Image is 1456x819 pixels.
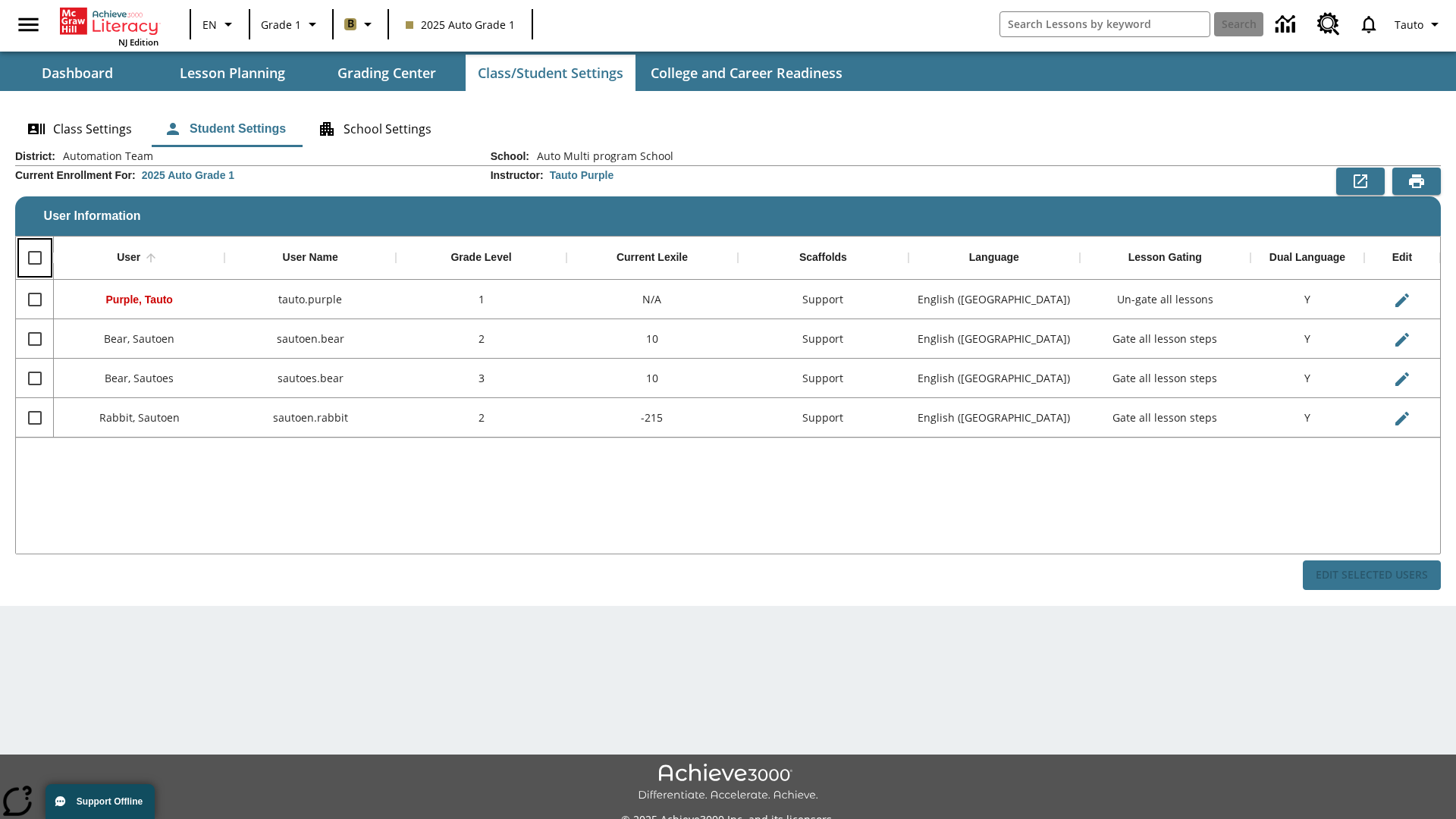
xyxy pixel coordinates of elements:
input: search field [1000,12,1210,36]
button: Grading Center [311,55,463,91]
h2: School : [491,150,529,163]
button: Student Settings [152,111,298,147]
div: User [117,251,140,265]
div: 10 [566,359,737,398]
button: Dashboard [2,55,153,91]
img: Achieve3000 Differentiate Accelerate Achieve [638,764,818,802]
div: Y [1250,359,1364,398]
div: 2025 Auto Grade 1 [142,168,234,183]
span: Grade 1 [261,17,301,33]
div: Home [60,5,158,48]
button: School Settings [306,111,444,147]
div: Scaffolds [799,251,847,265]
div: Un-gate all lessons [1080,280,1250,319]
button: Edit User [1387,403,1417,434]
button: Profile/Settings [1389,11,1450,38]
div: Lesson Gating [1128,251,1202,265]
button: Support Offline [45,784,155,819]
div: Support [738,319,908,359]
div: Y [1250,398,1364,438]
span: NJ Edition [118,36,158,48]
div: 3 [396,359,566,398]
span: Bear, Sautoes [105,371,174,385]
div: Support [738,359,908,398]
span: B [347,14,354,33]
div: User Information [15,149,1441,591]
div: Edit [1392,251,1412,265]
h2: Instructor : [491,169,544,182]
button: Class/Student Settings [466,55,635,91]
h2: Current Enrollment For : [15,169,136,182]
button: Language: EN, Select a language [196,11,244,38]
div: tauto.purple [224,280,395,319]
div: Current Lexile [617,251,688,265]
span: Purple, Tauto [106,293,173,306]
button: Edit User [1387,285,1417,315]
span: User Information [44,209,141,223]
button: Open side menu [6,2,51,47]
div: English (US) [908,359,1079,398]
div: English (US) [908,280,1079,319]
div: N/A [566,280,737,319]
div: sautoes.bear [224,359,395,398]
div: User Name [283,251,338,265]
div: Y [1250,319,1364,359]
div: Grade Level [450,251,511,265]
div: 2 [396,319,566,359]
button: Edit User [1387,325,1417,355]
div: Gate all lesson steps [1080,319,1250,359]
div: sautoen.bear [224,319,395,359]
button: Lesson Planning [156,55,308,91]
div: Class/Student Settings [15,111,1441,147]
span: Auto Multi program School [529,149,673,164]
div: 1 [396,280,566,319]
h2: District : [15,150,55,163]
a: Data Center [1266,4,1308,45]
button: Edit User [1387,364,1417,394]
div: English (US) [908,398,1079,438]
div: Tauto Purple [550,168,614,183]
button: College and Career Readiness [639,55,855,91]
button: Boost Class color is light brown. Change class color [338,11,383,38]
button: Print Preview [1392,168,1441,195]
button: Grade: Grade 1, Select a grade [255,11,328,38]
span: Bear, Sautoen [104,331,174,346]
div: sautoen.rabbit [224,398,395,438]
div: Gate all lesson steps [1080,398,1250,438]
button: Export to CSV [1336,168,1385,195]
div: 2 [396,398,566,438]
div: Dual Language [1269,251,1345,265]
a: Resource Center, Will open in new tab [1308,4,1349,45]
button: Class Settings [15,111,144,147]
div: Support [738,398,908,438]
div: Gate all lesson steps [1080,359,1250,398]
span: Tauto [1395,17,1423,33]
div: Language [969,251,1019,265]
div: 10 [566,319,737,359]
a: Home [60,6,158,36]
span: EN [202,17,217,33]
span: Rabbit, Sautoen [99,410,180,425]
span: Automation Team [55,149,153,164]
span: 2025 Auto Grade 1 [406,17,515,33]
div: Support [738,280,908,319]
div: Y [1250,280,1364,319]
div: English (US) [908,319,1079,359]
a: Notifications [1349,5,1389,44]
div: -215 [566,398,737,438]
span: Support Offline [77,796,143,807]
